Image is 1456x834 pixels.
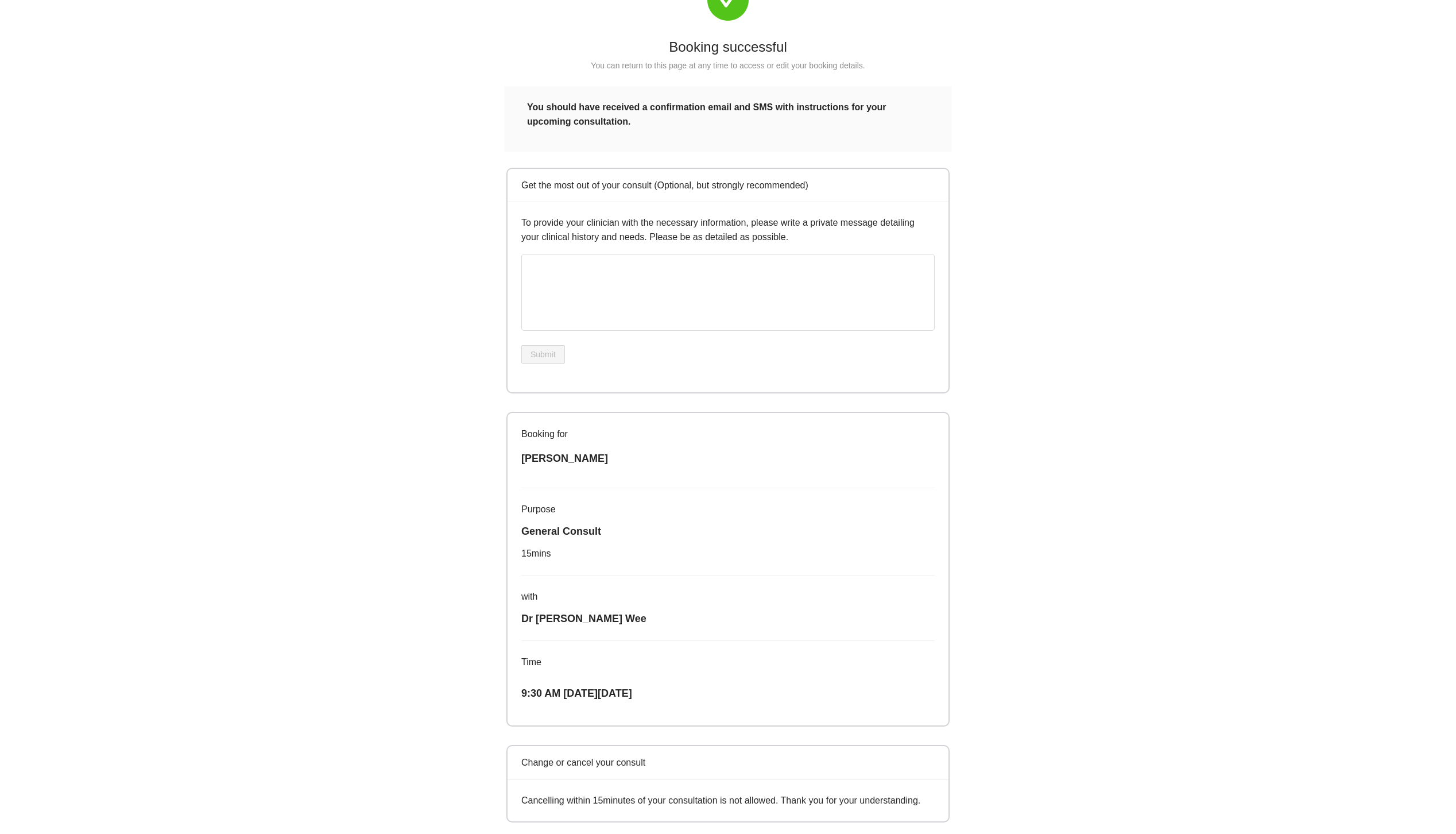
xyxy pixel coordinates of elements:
[521,345,565,364] button: Submit
[521,685,935,701] p: 9:30 AM [DATE][DATE]
[521,611,935,627] div: Dr [PERSON_NAME] Wee
[521,523,935,539] div: General Consult
[521,546,935,561] div: 15 mins
[521,655,935,669] p: Time
[504,59,952,72] div: You can return to this page at any time to access or edit your booking details.
[521,793,935,808] div: Cancelling within 15 minutes of your consultation is not allowed. Thank you for your understanding.
[521,746,935,779] div: Change or cancel your consult
[527,102,886,126] strong: You should have received a confirmation email and SMS with instructions for your upcoming consult...
[521,589,935,604] div: with
[521,178,935,192] div: Get the most out of your consult (Optional, but strongly recommended)
[504,34,952,59] div: Booking successful
[521,215,935,244] p: To provide your clinician with the necessary information, please write a private message detailin...
[521,427,935,441] p: Booking for
[521,502,935,516] div: Purpose
[521,450,935,466] div: [PERSON_NAME]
